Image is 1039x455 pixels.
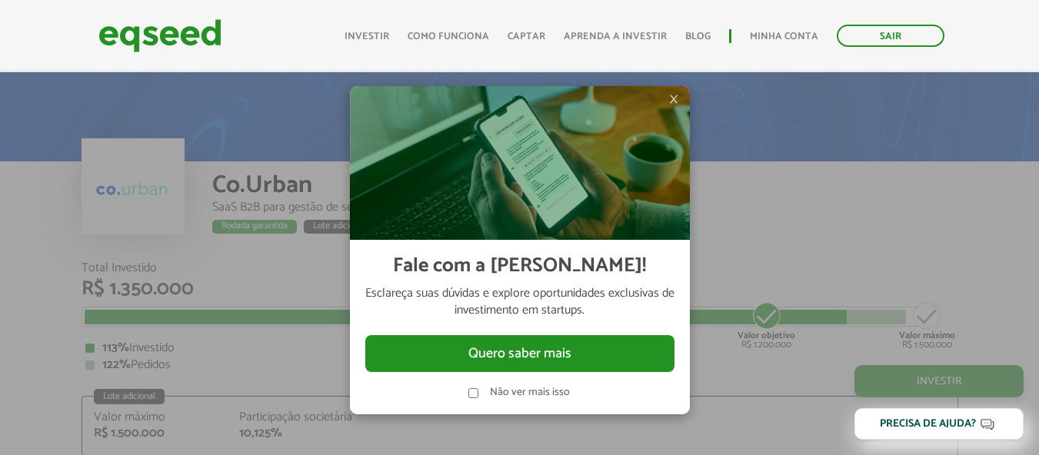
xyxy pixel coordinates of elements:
[669,90,678,108] span: ×
[98,15,221,56] img: EqSeed
[350,86,690,240] img: Imagem celular
[750,32,818,42] a: Minha conta
[408,32,489,42] a: Como funciona
[490,387,571,398] label: Não ver mais isso
[365,285,674,320] p: Esclareça suas dúvidas e explore oportunidades exclusivas de investimento em startups.
[685,32,711,42] a: Blog
[345,32,389,42] a: Investir
[508,32,545,42] a: Captar
[393,255,646,277] h2: Fale com a [PERSON_NAME]!
[564,32,667,42] a: Aprenda a investir
[365,335,674,372] button: Quero saber mais
[837,25,944,47] a: Sair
